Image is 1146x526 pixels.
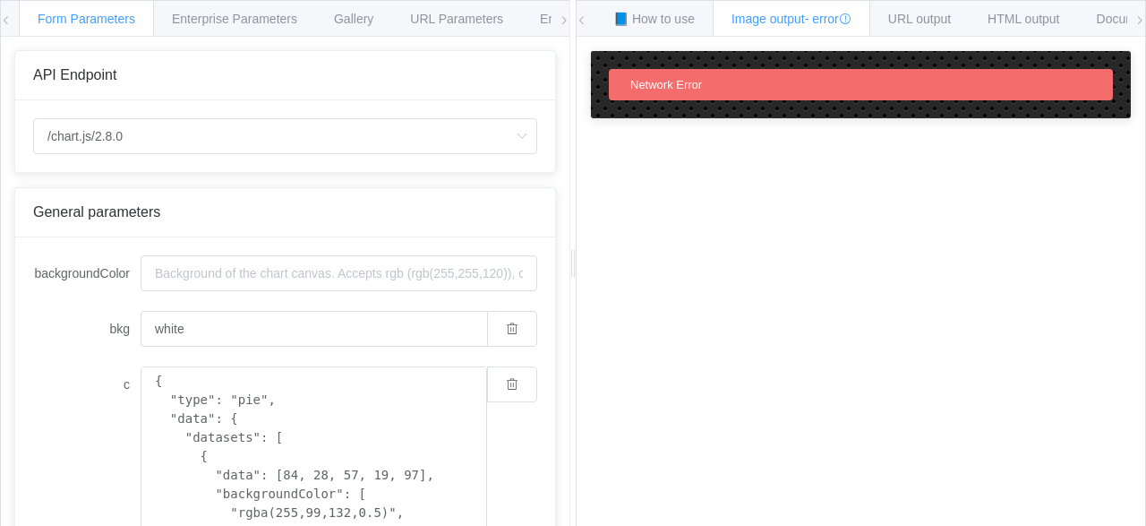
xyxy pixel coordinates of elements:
[33,204,160,220] span: General parameters
[141,311,487,347] input: Background of the chart canvas. Accepts rgb (rgb(255,255,120)), colors (red), and url-encoded hex...
[630,78,702,91] span: Network Error
[731,12,851,26] span: Image output
[38,12,135,26] span: Form Parameters
[33,118,537,154] input: Select
[33,67,116,82] span: API Endpoint
[33,311,141,347] label: bkg
[410,12,503,26] span: URL Parameters
[141,255,537,291] input: Background of the chart canvas. Accepts rgb (rgb(255,255,120)), colors (red), and url-encoded hex...
[613,12,695,26] span: 📘 How to use
[805,12,851,26] span: - error
[334,12,373,26] span: Gallery
[172,12,297,26] span: Enterprise Parameters
[540,12,617,26] span: Environments
[988,12,1059,26] span: HTML output
[888,12,951,26] span: URL output
[33,366,141,402] label: c
[33,255,141,291] label: backgroundColor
